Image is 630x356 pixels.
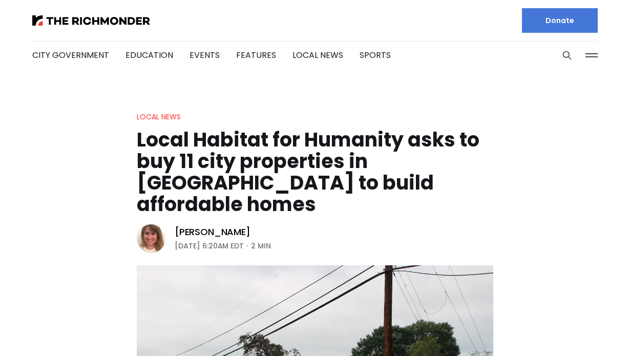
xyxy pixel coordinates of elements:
[190,49,220,61] a: Events
[175,240,244,252] time: [DATE] 6:20AM EDT
[125,49,173,61] a: Education
[175,226,250,238] a: [PERSON_NAME]
[522,8,598,33] a: Donate
[137,129,493,215] h1: Local Habitat for Humanity asks to buy 11 city properties in [GEOGRAPHIC_DATA] to build affordabl...
[32,49,109,61] a: City Government
[360,49,391,61] a: Sports
[137,112,181,122] a: Local News
[559,48,575,63] button: Search this site
[236,49,276,61] a: Features
[292,49,343,61] a: Local News
[251,240,271,252] span: 2 min
[576,306,630,356] iframe: portal-trigger
[137,224,165,253] img: Sarah Vogelsong
[32,15,150,26] img: The Richmonder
